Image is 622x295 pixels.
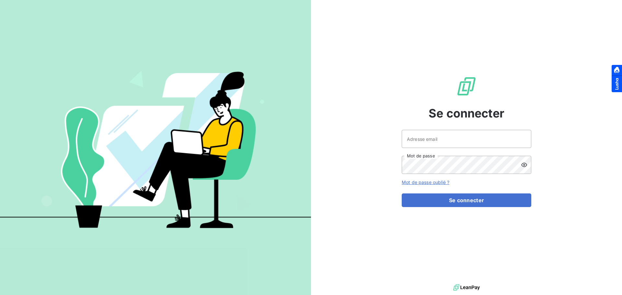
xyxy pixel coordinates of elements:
[456,76,477,97] img: Logo LeanPay
[429,104,504,122] span: Se connecter
[453,283,480,292] img: logo
[402,193,531,207] button: Se connecter
[402,179,449,185] a: Mot de passe oublié ?
[402,130,531,148] input: placeholder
